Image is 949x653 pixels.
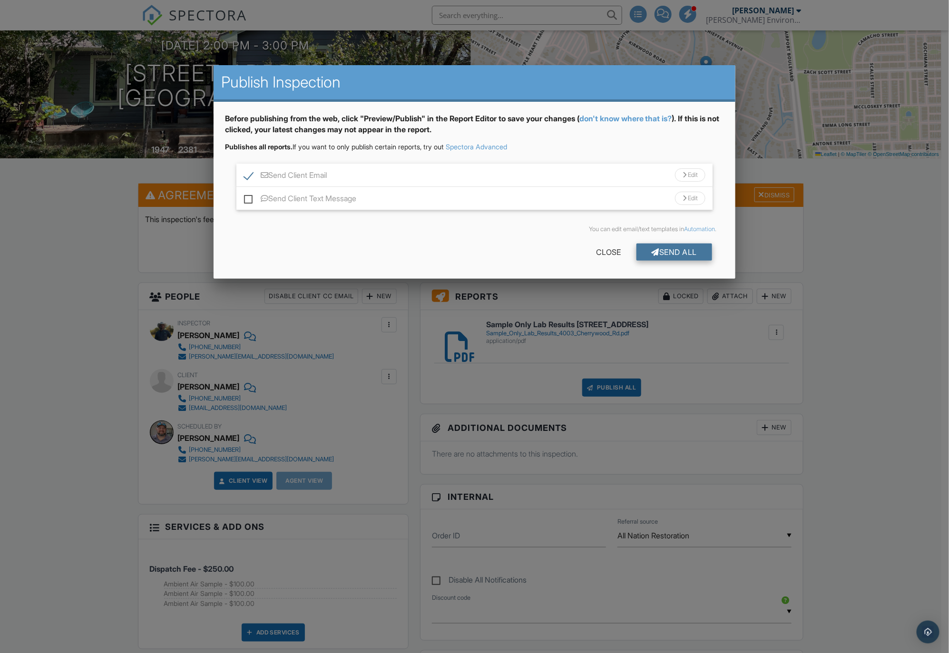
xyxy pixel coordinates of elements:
[225,113,724,142] div: Before publishing from the web, click "Preview/Publish" in the Report Editor to save your changes...
[917,621,939,643] div: Open Intercom Messenger
[225,143,293,151] strong: Publishes all reports.
[675,168,705,182] div: Edit
[579,114,672,123] a: don't know where that is?
[244,171,327,183] label: Send Client Email
[221,73,728,92] h2: Publish Inspection
[675,192,705,205] div: Edit
[446,143,507,151] a: Spectora Advanced
[225,143,444,151] span: If you want to only publish certain reports, try out
[684,225,715,233] a: Automation
[244,194,356,206] label: Send Client Text Message
[233,225,716,233] div: You can edit email/text templates in .
[636,244,713,261] div: Send All
[581,244,636,261] div: Close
